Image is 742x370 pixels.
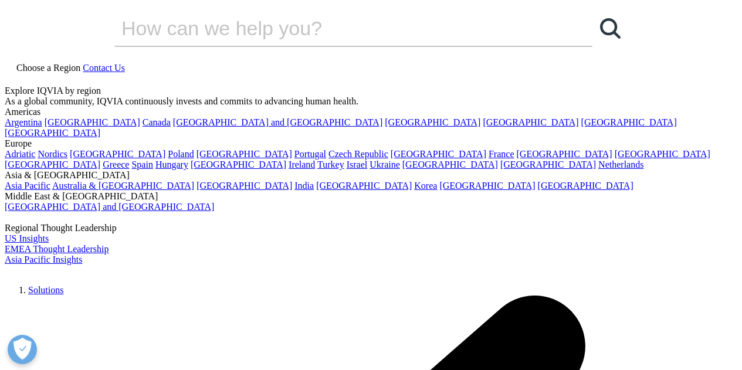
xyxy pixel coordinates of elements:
a: [GEOGRAPHIC_DATA] [45,117,140,127]
span: Choose a Region [16,63,80,73]
a: Korea [414,181,437,191]
div: Europe [5,138,737,149]
a: Ireland [289,159,315,169]
a: [GEOGRAPHIC_DATA] [615,149,710,159]
a: [GEOGRAPHIC_DATA] [439,181,535,191]
a: Search [592,11,628,46]
a: [GEOGRAPHIC_DATA] [70,149,165,159]
a: [GEOGRAPHIC_DATA] [483,117,578,127]
a: [GEOGRAPHIC_DATA] [538,181,633,191]
a: Solutions [28,285,63,295]
a: [GEOGRAPHIC_DATA] [196,181,292,191]
a: Contact Us [83,63,125,73]
a: [GEOGRAPHIC_DATA] [196,149,292,159]
div: Asia & [GEOGRAPHIC_DATA] [5,170,737,181]
a: Australia & [GEOGRAPHIC_DATA] [52,181,194,191]
a: India [294,181,314,191]
a: [GEOGRAPHIC_DATA] [500,159,596,169]
a: Argentina [5,117,42,127]
a: Hungary [155,159,188,169]
a: [GEOGRAPHIC_DATA] [581,117,677,127]
a: [GEOGRAPHIC_DATA] [191,159,286,169]
a: Asia Pacific [5,181,50,191]
a: Israel [347,159,368,169]
a: Portugal [294,149,326,159]
a: Asia Pacific Insights [5,254,82,264]
a: Canada [143,117,171,127]
a: [GEOGRAPHIC_DATA] [385,117,480,127]
button: Open Preferences [8,335,37,364]
div: As a global community, IQVIA continuously invests and commits to advancing human health. [5,96,737,107]
a: Ukraine [370,159,400,169]
a: [GEOGRAPHIC_DATA] and [GEOGRAPHIC_DATA] [173,117,382,127]
div: Regional Thought Leadership [5,223,737,233]
a: [GEOGRAPHIC_DATA] [5,159,100,169]
a: Adriatic [5,149,35,159]
div: Middle East & [GEOGRAPHIC_DATA] [5,191,737,202]
a: US Insights [5,233,49,243]
a: Spain [131,159,153,169]
a: Netherlands [598,159,643,169]
a: [GEOGRAPHIC_DATA] [517,149,612,159]
input: Search [114,11,559,46]
a: Greece [103,159,129,169]
div: Americas [5,107,737,117]
a: EMEA Thought Leadership [5,244,109,254]
a: [GEOGRAPHIC_DATA] and [GEOGRAPHIC_DATA] [5,202,214,212]
svg: Search [600,18,621,39]
div: Explore IQVIA by region [5,86,737,96]
a: Czech Republic [328,149,388,159]
a: [GEOGRAPHIC_DATA] [5,128,100,138]
a: [GEOGRAPHIC_DATA] [316,181,412,191]
a: [GEOGRAPHIC_DATA] [402,159,498,169]
a: [GEOGRAPHIC_DATA] [391,149,486,159]
a: Turkey [317,159,344,169]
a: Poland [168,149,194,159]
a: France [489,149,514,159]
a: Nordics [38,149,67,159]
